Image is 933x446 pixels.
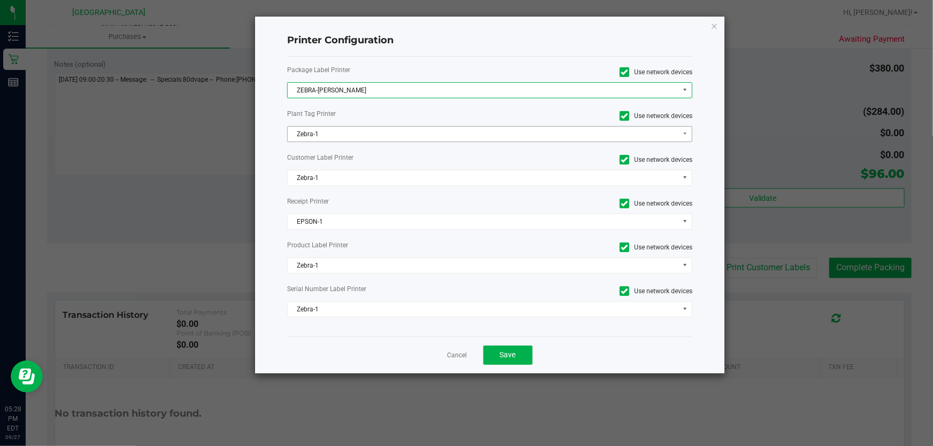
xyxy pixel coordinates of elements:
label: Receipt Printer [287,197,482,206]
label: Use network devices [498,199,692,208]
label: Product Label Printer [287,240,482,250]
h4: Printer Configuration [287,34,692,48]
span: EPSON-1 [288,214,678,229]
label: Package Label Printer [287,65,482,75]
label: Customer Label Printer [287,153,482,162]
span: Zebra-1 [288,302,678,317]
label: Serial Number Label Printer [287,284,482,294]
span: Zebra-1 [288,258,678,273]
label: Plant Tag Printer [287,109,482,119]
span: Save [500,350,516,359]
a: Cancel [448,351,467,360]
span: Zebra-1 [288,170,678,185]
label: Use network devices [498,242,692,252]
button: Save [483,346,533,365]
iframe: Resource center [11,361,43,393]
label: Use network devices [498,67,692,77]
span: Zebra-1 [288,127,678,142]
label: Use network devices [498,155,692,165]
span: ZEBRA-[PERSON_NAME] [288,83,678,98]
label: Use network devices [498,111,692,121]
label: Use network devices [498,286,692,296]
